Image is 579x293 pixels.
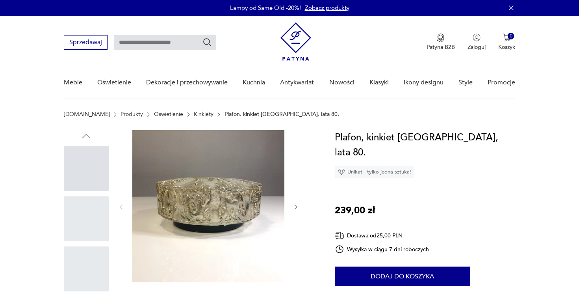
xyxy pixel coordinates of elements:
a: [DOMAIN_NAME] [64,111,110,118]
a: Meble [64,67,82,98]
a: Klasyki [369,67,389,98]
button: Patyna B2B [427,34,455,51]
img: Ikona medalu [437,34,445,42]
p: Patyna B2B [427,43,455,51]
a: Style [458,67,473,98]
div: Dostawa od 25,00 PLN [335,231,429,241]
a: Antykwariat [280,67,314,98]
img: Ikona dostawy [335,231,344,241]
p: Plafon, kinkiet [GEOGRAPHIC_DATA], lata 80. [225,111,339,118]
a: Ikony designu [404,67,444,98]
a: Oświetlenie [154,111,183,118]
div: 0 [508,33,514,39]
img: Ikonka użytkownika [473,34,481,41]
a: Promocje [488,67,515,98]
button: Zaloguj [468,34,486,51]
h1: Plafon, kinkiet [GEOGRAPHIC_DATA], lata 80. [335,130,516,160]
a: Dekoracje i przechowywanie [146,67,228,98]
p: Koszyk [498,43,515,51]
a: Oświetlenie [97,67,131,98]
a: Ikona medaluPatyna B2B [427,34,455,51]
button: Sprzedawaj [64,35,108,50]
a: Kuchnia [243,67,265,98]
img: Ikona diamentu [338,168,345,175]
div: Wysyłka w ciągu 7 dni roboczych [335,244,429,254]
button: 0Koszyk [498,34,515,51]
div: Unikat - tylko jedna sztuka! [335,166,414,178]
img: Zdjęcie produktu Plafon, kinkiet Niemcy, lata 80. [132,130,284,282]
button: Dodaj do koszyka [335,267,470,286]
a: Sprzedawaj [64,40,108,46]
button: Szukaj [202,37,212,47]
p: Zaloguj [468,43,486,51]
a: Nowości [329,67,354,98]
a: Kinkiety [194,111,213,118]
a: Produkty [121,111,143,118]
img: Patyna - sklep z meblami i dekoracjami vintage [280,22,311,61]
img: Ikona koszyka [503,34,511,41]
a: Zobacz produkty [305,4,349,12]
p: 239,00 zł [335,203,375,218]
p: Lampy od Same Old -20%! [230,4,301,12]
